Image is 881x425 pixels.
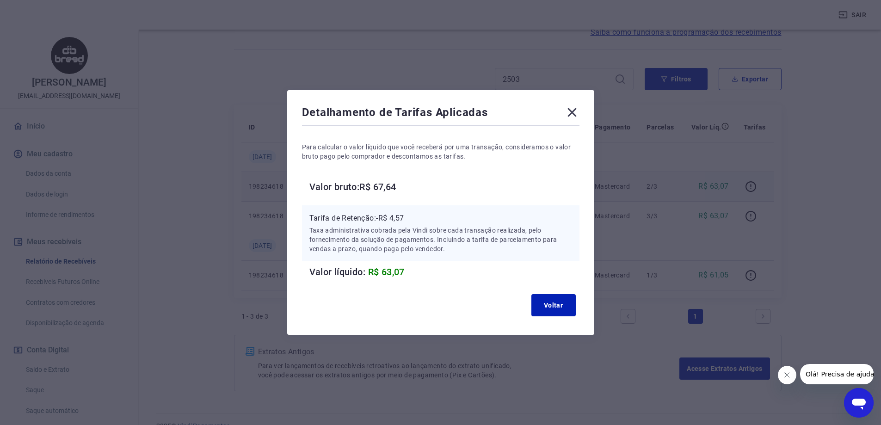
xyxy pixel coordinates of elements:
[778,366,796,384] iframe: Fechar mensagem
[309,226,572,253] p: Taxa administrativa cobrada pela Vindi sobre cada transação realizada, pelo fornecimento da soluç...
[531,294,576,316] button: Voltar
[368,266,405,277] span: R$ 63,07
[800,364,874,384] iframe: Mensagem da empresa
[309,265,579,279] h6: Valor líquido:
[6,6,78,14] span: Olá! Precisa de ajuda?
[844,388,874,418] iframe: Botão para abrir a janela de mensagens
[302,105,579,123] div: Detalhamento de Tarifas Aplicadas
[302,142,579,161] p: Para calcular o valor líquido que você receberá por uma transação, consideramos o valor bruto pag...
[309,179,579,194] h6: Valor bruto: R$ 67,64
[309,213,572,224] p: Tarifa de Retenção: -R$ 4,57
